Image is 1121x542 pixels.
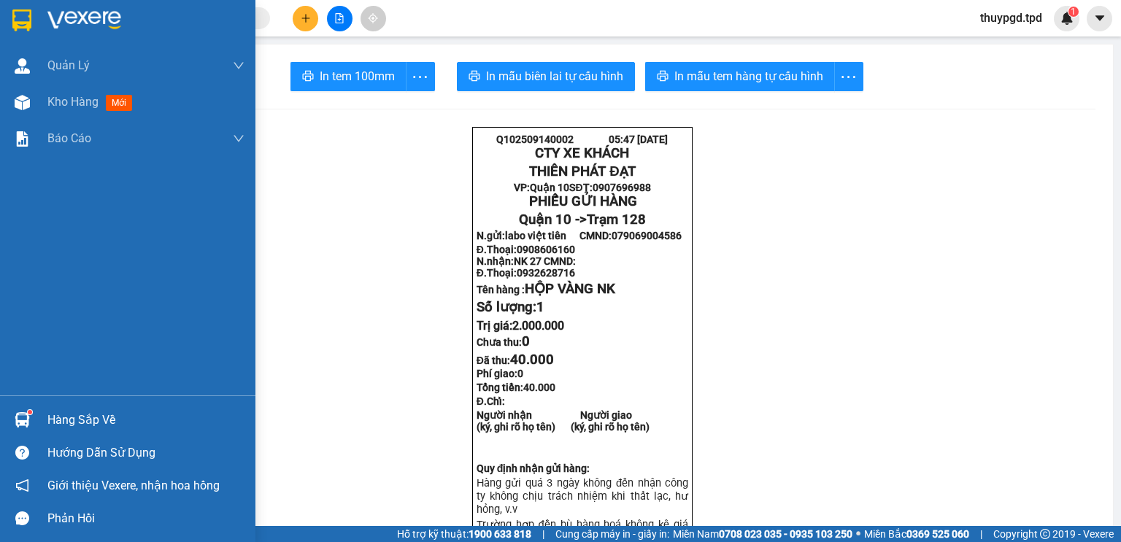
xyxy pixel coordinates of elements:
[645,62,835,91] button: printerIn mẫu tem hàng tự cấu hình
[593,182,651,193] span: 0907696988
[15,131,30,147] img: solution-icon
[327,6,353,31] button: file-add
[457,62,635,91] button: printerIn mẫu biên lai tự cấu hình
[612,230,682,241] span: 079069004586
[477,336,530,348] strong: Chưa thu:
[15,511,29,525] span: message
[512,319,564,333] span: 2.000.000
[529,163,635,179] strong: THIÊN PHÁT ĐẠT
[15,479,29,492] span: notification
[535,145,629,161] strong: CTY XE KHÁCH
[290,62,407,91] button: printerIn tem 100mm
[519,212,646,228] span: Quận 10 ->
[368,13,378,23] span: aim
[47,508,244,530] div: Phản hồi
[47,442,244,464] div: Hướng dẫn sử dụng
[587,212,646,228] span: Trạm 128
[477,476,688,516] span: Hàng gửi quá 3 ngày không đến nhận công ty không chịu trách nhiệm khi thất lạc, hư hỏn...
[406,62,435,91] button: more
[301,13,311,23] span: plus
[47,129,91,147] span: Báo cáo
[514,255,576,267] span: NK 27 CMND:
[477,462,590,474] strong: Quy định nhận gửi hàng:
[719,528,852,540] strong: 0708 023 035 - 0935 103 250
[673,526,852,542] span: Miền Nam
[486,67,623,85] span: In mẫu biên lai tự cấu hình
[1068,7,1079,17] sup: 1
[47,409,244,431] div: Hàng sắp về
[477,284,615,295] strong: Tên hàng :
[1040,529,1050,539] span: copyright
[477,421,650,433] strong: (ký, ghi rõ họ tên) (ký, ghi rõ họ tên)
[47,95,99,109] span: Kho hàng
[637,133,668,145] span: [DATE]
[517,368,523,379] span: 0
[496,133,574,145] span: Q102509140002
[856,531,860,537] span: ⚪️
[397,526,531,542] span: Hỗ trợ kỹ thuật:
[477,319,564,333] span: Trị giá:
[674,67,823,85] span: In mẫu tem hàng tự cấu hình
[906,528,969,540] strong: 0369 525 060
[15,412,30,427] img: warehouse-icon
[536,299,544,315] span: 1
[320,67,395,85] span: In tem 100mm
[510,352,554,368] span: 40.000
[15,446,29,460] span: question-circle
[980,526,982,542] span: |
[15,58,30,74] img: warehouse-icon
[517,267,575,279] span: 0932628716
[505,230,682,241] span: labo việt tiên CMND:
[477,395,505,407] span: Đ.Chỉ:
[555,526,669,542] span: Cung cấp máy in - giấy in:
[15,95,30,110] img: warehouse-icon
[477,355,554,366] strong: Đã thu:
[477,368,523,379] strong: Phí giao:
[477,382,555,393] span: Tổng tiền:
[477,255,576,267] strong: N.nhận:
[864,526,969,542] span: Miền Bắc
[106,95,132,111] span: mới
[233,60,244,71] span: down
[834,62,863,91] button: more
[477,230,682,241] strong: N.gửi:
[530,182,569,193] span: Quận 10
[835,68,863,86] span: more
[477,299,544,315] span: Số lượng:
[517,244,575,255] span: 0908606160
[525,281,615,297] span: HỘP VÀNG NK
[514,182,650,193] strong: VP: SĐT:
[1093,12,1106,25] span: caret-down
[542,526,544,542] span: |
[334,13,344,23] span: file-add
[47,476,220,495] span: Giới thiệu Vexere, nhận hoa hồng
[28,410,32,414] sup: 1
[477,267,575,279] strong: Đ.Thoại:
[1071,7,1076,17] span: 1
[609,133,635,145] span: 05:47
[523,382,555,393] span: 40.000
[968,9,1054,27] span: thuypgd.tpd
[233,133,244,144] span: down
[302,70,314,84] span: printer
[1060,12,1074,25] img: icon-new-feature
[529,193,637,209] span: PHIẾU GỬI HÀNG
[12,9,31,31] img: logo-vxr
[469,528,531,540] strong: 1900 633 818
[407,68,434,86] span: more
[657,70,669,84] span: printer
[477,244,575,255] strong: Đ.Thoại:
[477,409,632,421] strong: Người nhận Người giao
[293,6,318,31] button: plus
[47,56,90,74] span: Quản Lý
[522,333,530,349] span: 0
[469,70,480,84] span: printer
[1087,6,1112,31] button: caret-down
[361,6,386,31] button: aim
